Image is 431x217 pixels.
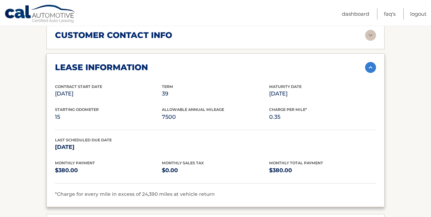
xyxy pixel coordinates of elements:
span: Term [162,84,173,89]
img: accordion-rest.svg [365,30,376,41]
a: Dashboard [342,8,369,20]
span: Allowable Annual Mileage [162,107,224,112]
span: *Charge for every mile in excess of 24,390 miles at vehicle return [55,191,215,197]
span: Contract Start Date [55,84,102,89]
span: Monthly Payment [55,161,95,165]
h2: customer contact info [55,30,172,40]
span: Starting Odometer [55,107,99,112]
p: 0.35 [269,112,376,122]
img: accordion-active.svg [365,62,376,73]
h2: lease information [55,62,148,73]
span: Charge Per Mile* [269,107,307,112]
p: 39 [162,89,269,99]
span: Monthly Sales Tax [162,161,204,165]
a: Cal Automotive [4,4,76,24]
p: $0.00 [162,166,269,175]
span: Monthly Total Payment [269,161,323,165]
p: [DATE] [55,89,162,99]
p: $380.00 [55,166,162,175]
p: [DATE] [269,89,376,99]
a: FAQ's [384,8,395,20]
p: $380.00 [269,166,376,175]
span: Last Scheduled Due Date [55,138,112,142]
a: Logout [410,8,427,20]
p: 7500 [162,112,269,122]
span: Maturity Date [269,84,302,89]
p: [DATE] [55,142,162,152]
p: 15 [55,112,162,122]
